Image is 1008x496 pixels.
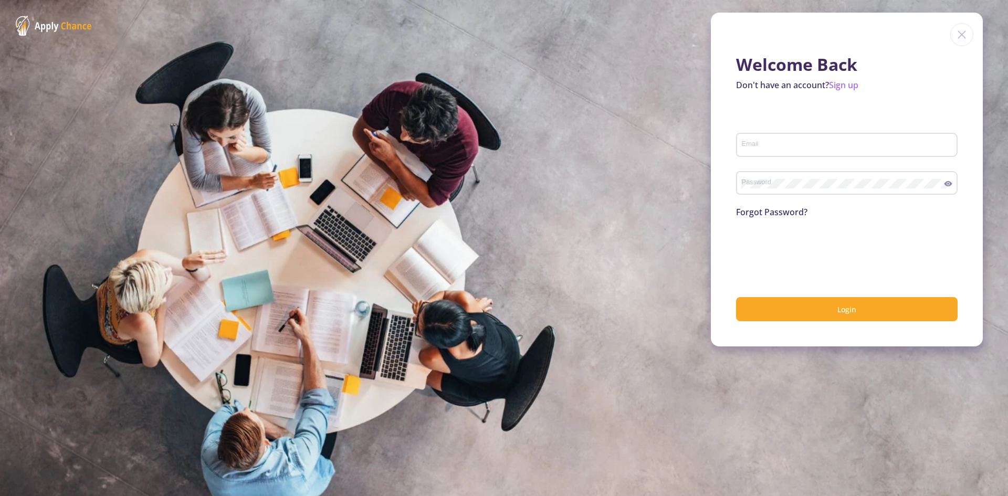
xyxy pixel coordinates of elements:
img: ApplyChance Logo [16,16,92,36]
h1: Welcome Back [736,55,958,75]
img: close icon [950,23,973,46]
a: Forgot Password? [736,206,807,218]
button: Login [736,297,958,322]
iframe: reCAPTCHA [736,231,896,272]
p: Don't have an account? [736,79,958,91]
a: Sign up [829,79,858,91]
span: Login [837,304,856,314]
